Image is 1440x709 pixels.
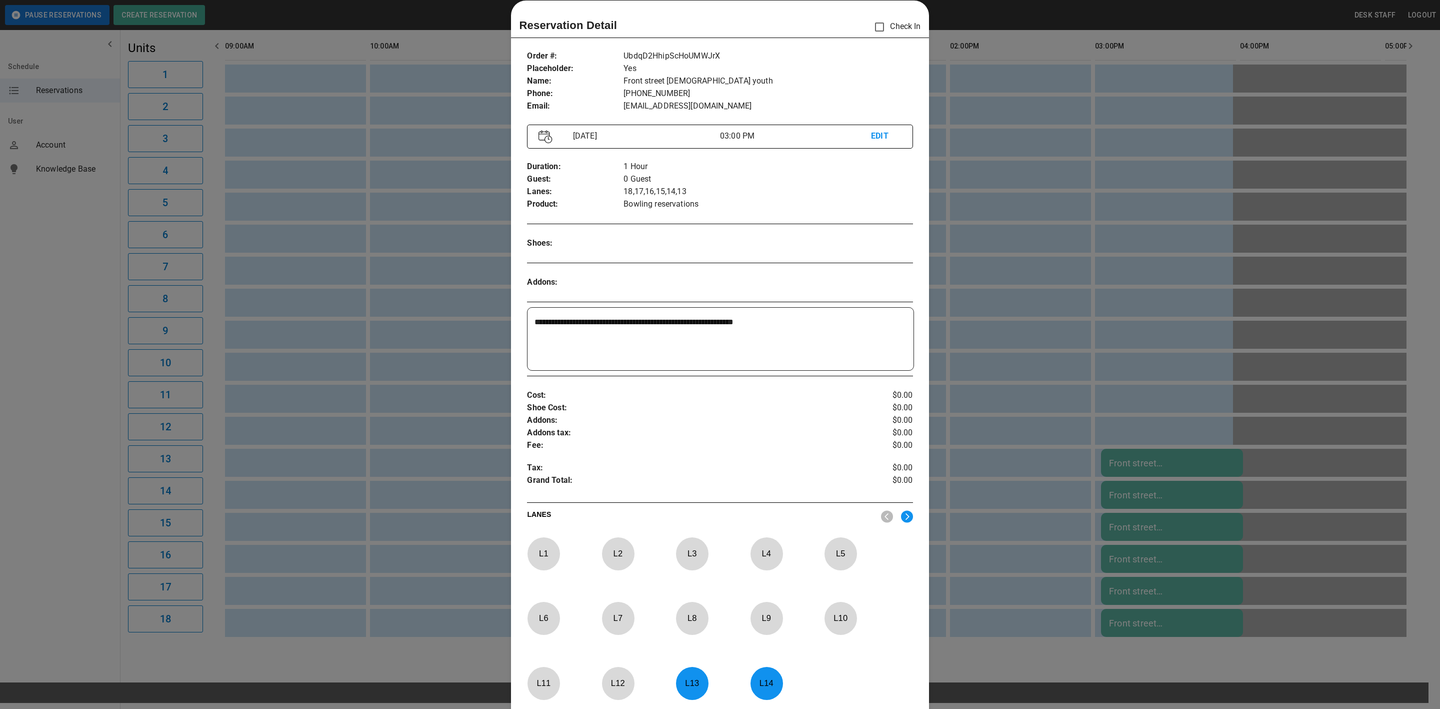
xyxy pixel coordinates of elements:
p: Reservation Detail [519,17,617,34]
p: L 4 [750,542,783,565]
p: EDIT [871,130,901,143]
p: Cost : [527,389,848,402]
p: Addons : [527,414,848,427]
p: 0 Guest [623,173,912,186]
p: Name : [527,75,623,88]
p: L 7 [601,606,634,630]
p: Addons tax : [527,427,848,439]
p: Shoe Cost : [527,402,848,414]
p: L 9 [750,606,783,630]
p: Guest : [527,173,623,186]
p: Order # : [527,50,623,63]
p: L 2 [601,542,634,565]
p: L 3 [675,542,708,565]
p: L 10 [824,606,857,630]
img: nav_left.svg [881,510,893,523]
p: 03:00 PM [720,130,871,142]
p: $0.00 [848,427,913,439]
p: Front street [DEMOGRAPHIC_DATA] youth [623,75,912,88]
p: Grand Total : [527,474,848,489]
p: Shoes : [527,237,623,250]
p: 1 Hour [623,161,912,173]
p: $0.00 [848,389,913,402]
p: Email : [527,100,623,113]
p: Lanes : [527,186,623,198]
p: L 12 [601,671,634,695]
p: Fee : [527,439,848,452]
p: Duration : [527,161,623,173]
img: Vector [538,130,552,144]
p: L 11 [527,671,560,695]
img: right.svg [901,510,913,523]
p: $0.00 [848,439,913,452]
p: Phone : [527,88,623,100]
p: L 8 [675,606,708,630]
p: 18,17,16,15,14,13 [623,186,912,198]
p: $0.00 [848,414,913,427]
p: L 5 [824,542,857,565]
p: $0.00 [848,462,913,474]
p: Bowling reservations [623,198,912,211]
p: L 14 [750,671,783,695]
p: [DATE] [569,130,720,142]
p: UbdqD2HhipScHoUMWJrX [623,50,912,63]
p: Product : [527,198,623,211]
p: Yes [623,63,912,75]
p: $0.00 [848,402,913,414]
p: LANES [527,509,872,523]
p: [EMAIL_ADDRESS][DOMAIN_NAME] [623,100,912,113]
p: L 13 [675,671,708,695]
p: Tax : [527,462,848,474]
p: [PHONE_NUMBER] [623,88,912,100]
p: $0.00 [848,474,913,489]
p: L 1 [527,542,560,565]
p: L 6 [527,606,560,630]
p: Addons : [527,276,623,289]
p: Placeholder : [527,63,623,75]
p: Check In [869,17,920,38]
